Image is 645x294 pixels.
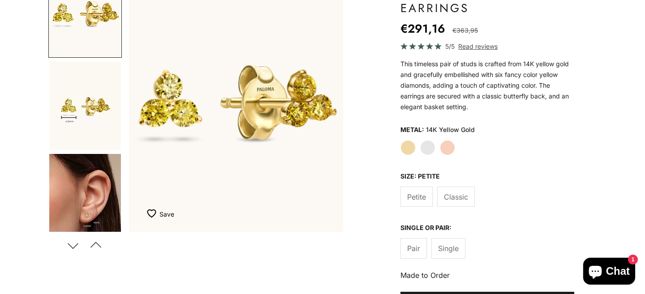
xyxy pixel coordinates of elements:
button: Go to item 4 [48,153,122,243]
img: #YellowGold [49,61,121,150]
span: Single [438,243,459,254]
span: Classic [444,191,468,203]
img: #YellowGold #RoseGold #WhiteGold [49,154,121,243]
legend: Single or Pair: [400,221,451,234]
span: Pair [407,243,420,254]
img: wishlist [147,209,159,218]
span: 5/5 [445,41,455,51]
inbox-online-store-chat: Shopify online store chat [580,258,638,287]
p: This timeless pair of studs is crafted from 14K yellow gold and gracefully embellished with six f... [400,59,574,112]
span: Petite [407,191,426,203]
legend: Size: petite [400,170,440,183]
button: Go to item 2 [48,60,122,151]
p: Made to Order [400,269,574,281]
a: 5/5 Read reviews [400,41,574,51]
legend: Metal: [400,123,424,136]
sale-price: €291,16 [400,20,445,38]
button: Add to Wishlist [147,205,174,223]
span: Read reviews [458,41,498,51]
compare-at-price: €363,95 [452,25,478,36]
variant-option-value: 14K Yellow Gold [426,123,475,136]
